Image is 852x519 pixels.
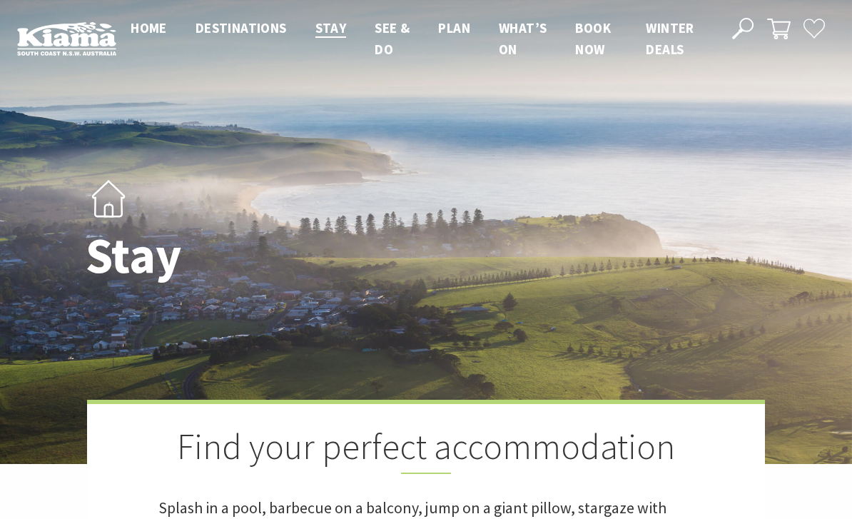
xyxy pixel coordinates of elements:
span: See & Do [375,19,410,58]
span: Plan [438,19,470,36]
span: Destinations [196,19,287,36]
h2: Find your perfect accommodation [158,425,694,474]
span: Book now [575,19,611,58]
h1: Stay [86,228,489,283]
span: What’s On [499,19,547,58]
span: Winter Deals [646,19,694,58]
img: Kiama Logo [17,21,116,56]
span: Stay [315,19,347,36]
span: Home [131,19,167,36]
nav: Main Menu [116,17,716,61]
